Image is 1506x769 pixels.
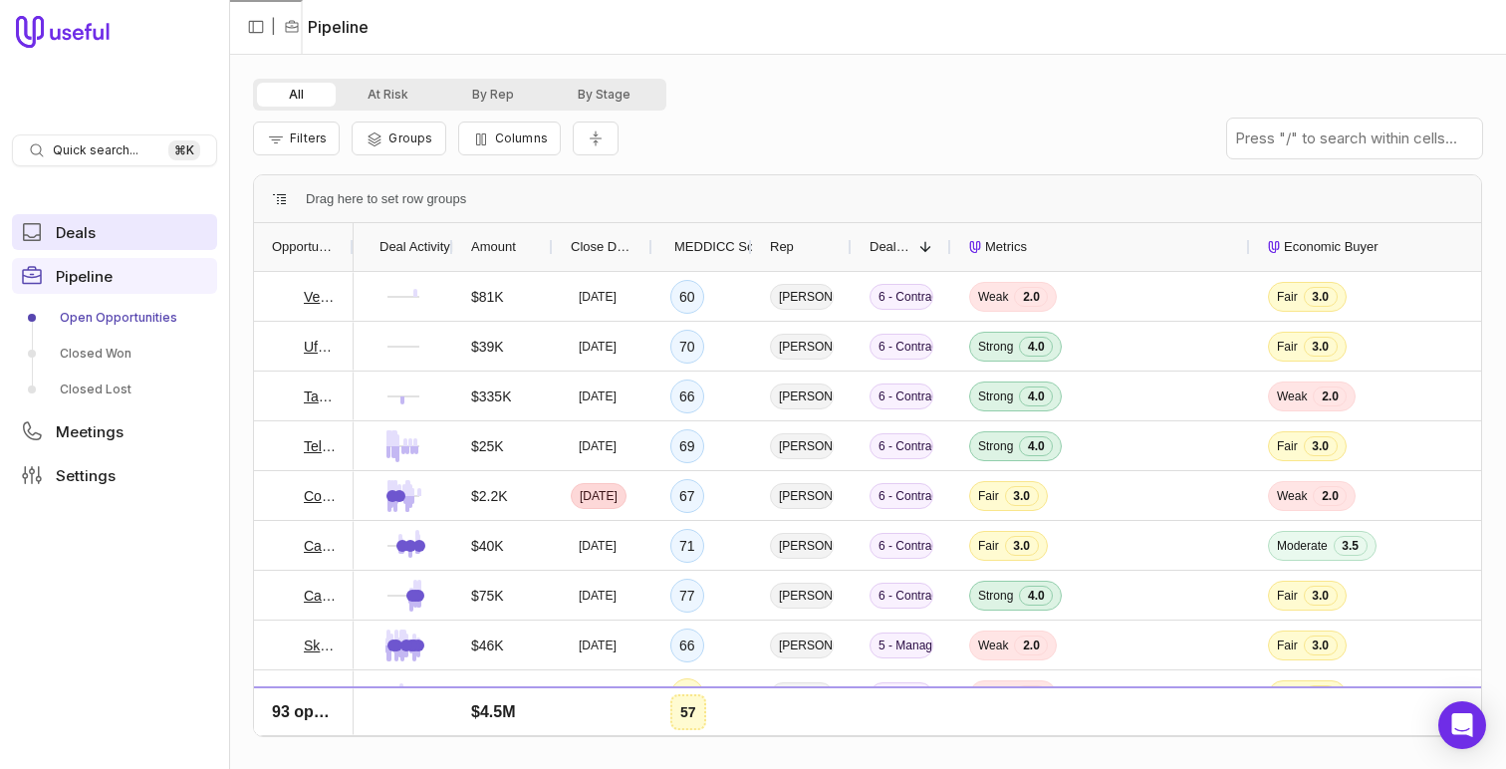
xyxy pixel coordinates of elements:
span: [PERSON_NAME] [770,483,834,509]
span: Drag here to set row groups [306,187,466,211]
div: Pipeline submenu [12,302,217,405]
a: Settings [12,457,217,493]
span: Weak [978,289,1008,305]
span: Metrics [985,235,1027,259]
span: MEDDICC Score [674,235,772,259]
span: Fair [1277,438,1298,454]
time: [DATE] [579,588,617,604]
span: $80K [471,733,504,757]
span: 6 - Contract Negotiation [870,334,933,360]
span: Deal Activity [379,235,450,259]
time: [DATE] [580,488,618,504]
span: Fair [1277,289,1298,305]
div: 67 [679,484,695,508]
a: N26 [304,683,330,707]
span: 3.0 [1304,636,1338,655]
span: 4.0 [1019,386,1053,406]
div: 71 [679,534,695,558]
time: [DATE] [579,538,617,554]
span: $46K [471,634,504,657]
span: Fair [1277,687,1298,703]
button: All [257,83,336,107]
span: $39K [471,335,504,359]
span: Weak [978,638,1008,653]
span: 2.0 [1313,386,1347,406]
span: $240K [471,683,511,707]
span: $2.2K [471,484,508,508]
span: Meetings [56,424,124,439]
span: 6 - Contract Negotiation [870,483,933,509]
kbd: ⌘ K [168,140,200,160]
span: 6 - Contract Negotiation [870,384,933,409]
a: Deals [12,214,217,250]
a: Meetings [12,413,217,449]
div: MEDDICC Score [670,223,734,271]
span: Rep [770,235,794,259]
button: Filter Pipeline [253,122,340,155]
span: Weak [1277,488,1307,504]
span: 3.0 [1304,685,1338,705]
span: 4.0 [1019,337,1053,357]
span: 3.0 [1304,735,1338,755]
span: Strong [978,588,1013,604]
span: Groups [388,130,432,145]
a: Veo - DT Connect [304,285,336,309]
span: [PERSON_NAME] [770,633,834,658]
time: [DATE] [579,638,617,653]
time: [DATE] [579,339,617,355]
div: 66 [679,634,695,657]
span: Fair [1277,339,1298,355]
span: [PERSON_NAME] [770,533,834,559]
button: By Rep [440,83,546,107]
button: Collapse all rows [573,122,619,156]
button: Collapse sidebar [241,12,271,42]
span: 3.0 [1005,486,1039,506]
a: Ufurnish - reconnect [304,335,336,359]
div: Metrics [969,223,1232,271]
button: Group Pipeline [352,122,445,155]
a: Coposit [304,484,336,508]
div: 69 [679,434,695,458]
span: [PERSON_NAME] [770,334,834,360]
span: Deal Stage [870,235,911,259]
span: Filters [290,130,327,145]
span: Close Date [571,235,634,259]
span: 4.0 [1019,586,1053,606]
span: 6 - Contract Negotiation [870,284,933,310]
span: 3.0 [1304,436,1338,456]
span: $40K [471,534,504,558]
span: Economic Buyer [1284,235,1379,259]
div: 66 [679,384,695,408]
span: 2.0 [1313,486,1347,506]
span: $25K [471,434,504,458]
span: 3.0 [1304,287,1338,307]
div: 77 [679,584,695,608]
span: [PERSON_NAME] [770,433,834,459]
span: $81K [471,285,504,309]
a: Tata Digital [304,384,336,408]
span: | [271,15,276,39]
span: Deals [56,225,96,240]
button: At Risk [336,83,440,107]
a: Pipeline [12,258,217,294]
div: Open Intercom Messenger [1438,701,1486,749]
span: Strong [978,438,1013,454]
span: 3.0 [1304,586,1338,606]
span: Fair [1277,638,1298,653]
span: Amount [471,235,516,259]
span: 5 - Managed POC [870,633,933,658]
span: Quick search... [53,142,138,158]
button: Columns [458,122,561,155]
a: Closed Lost [12,374,217,405]
span: 3.0 [1304,337,1338,357]
a: Monarch [304,733,336,757]
span: 2.0 [1014,636,1048,655]
span: [PERSON_NAME] [770,384,834,409]
span: $75K [471,584,504,608]
span: Strong [978,339,1013,355]
a: Open Opportunities [12,302,217,334]
span: Columns [495,130,548,145]
span: 3.0 [1005,536,1039,556]
span: [PERSON_NAME] [770,682,834,708]
a: Telenav - Snowflake [304,434,336,458]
